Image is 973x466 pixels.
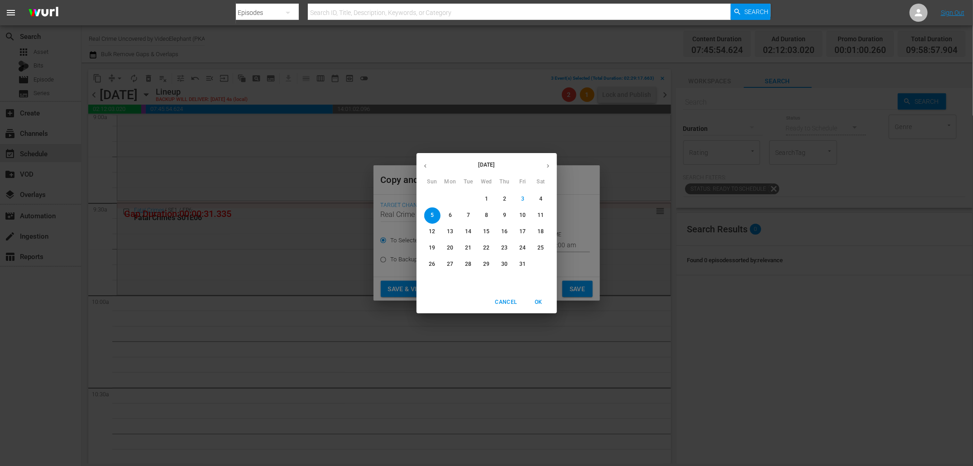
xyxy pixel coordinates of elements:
button: 12 [424,224,441,240]
button: 11 [533,207,549,224]
p: 12 [429,228,435,235]
span: Mon [442,178,459,187]
p: 26 [429,260,435,268]
p: 13 [447,228,453,235]
button: 30 [497,256,513,273]
button: 27 [442,256,459,273]
button: 3 [515,191,531,207]
p: 8 [485,211,488,219]
button: 1 [479,191,495,207]
span: Sat [533,178,549,187]
button: 25 [533,240,549,256]
p: 4 [539,195,542,203]
p: 28 [465,260,471,268]
p: 16 [501,228,508,235]
p: 22 [483,244,489,252]
button: 15 [479,224,495,240]
button: 31 [515,256,531,273]
span: Fri [515,178,531,187]
p: 14 [465,228,471,235]
button: 2 [497,191,513,207]
span: OK [528,298,550,307]
span: Search [744,4,768,20]
p: 3 [521,195,524,203]
button: 16 [497,224,513,240]
button: 17 [515,224,531,240]
span: menu [5,7,16,18]
button: OK [524,295,553,310]
p: 9 [503,211,506,219]
button: 26 [424,256,441,273]
p: 18 [537,228,544,235]
button: 9 [497,207,513,224]
p: 10 [519,211,526,219]
button: 23 [497,240,513,256]
button: 24 [515,240,531,256]
p: 20 [447,244,453,252]
p: 21 [465,244,471,252]
button: 20 [442,240,459,256]
p: [DATE] [434,161,539,169]
button: 21 [460,240,477,256]
p: 27 [447,260,453,268]
button: 7 [460,207,477,224]
img: ans4CAIJ8jUAAAAAAAAAAAAAAAAAAAAAAAAgQb4GAAAAAAAAAAAAAAAAAAAAAAAAJMjXAAAAAAAAAAAAAAAAAAAAAAAAgAT5G... [22,2,65,24]
button: 8 [479,207,495,224]
button: 18 [533,224,549,240]
p: 5 [431,211,434,219]
button: 6 [442,207,459,224]
p: 6 [449,211,452,219]
button: 10 [515,207,531,224]
button: 13 [442,224,459,240]
button: 28 [460,256,477,273]
p: 31 [519,260,526,268]
button: 22 [479,240,495,256]
p: 1 [485,195,488,203]
p: 24 [519,244,526,252]
p: 2 [503,195,506,203]
button: 19 [424,240,441,256]
span: Sun [424,178,441,187]
button: 29 [479,256,495,273]
button: 14 [460,224,477,240]
span: Wed [479,178,495,187]
p: 25 [537,244,544,252]
p: 19 [429,244,435,252]
span: Cancel [495,298,517,307]
p: 15 [483,228,489,235]
p: 7 [467,211,470,219]
button: 5 [424,207,441,224]
p: 17 [519,228,526,235]
span: Tue [460,178,477,187]
button: 4 [533,191,549,207]
p: 29 [483,260,489,268]
p: 11 [537,211,544,219]
p: 23 [501,244,508,252]
p: 30 [501,260,508,268]
a: Sign Out [941,9,964,16]
button: Cancel [491,295,520,310]
span: Thu [497,178,513,187]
